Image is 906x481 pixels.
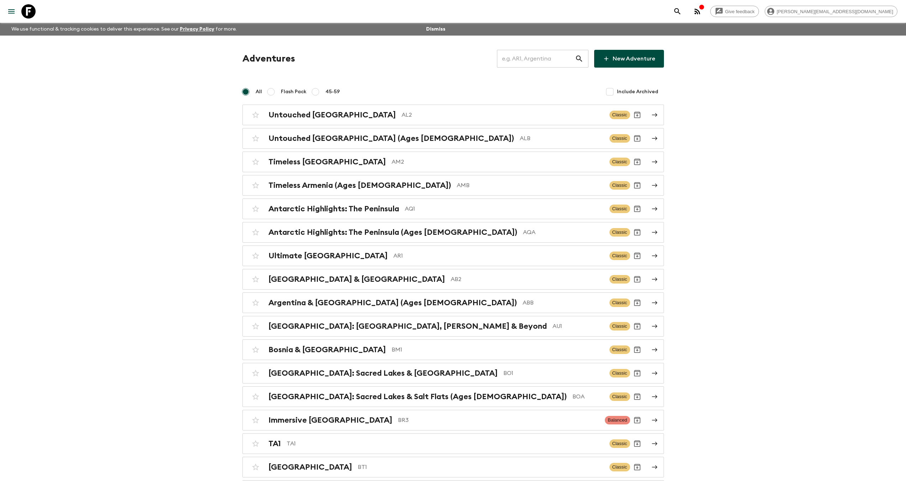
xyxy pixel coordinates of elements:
h2: [GEOGRAPHIC_DATA]: Sacred Lakes & [GEOGRAPHIC_DATA] [268,369,498,378]
p: TA1 [287,439,604,448]
a: Privacy Policy [180,27,214,32]
span: Classic [609,158,630,166]
span: 45-59 [325,88,340,95]
span: Classic [609,463,630,471]
a: Ultimate [GEOGRAPHIC_DATA]AR1ClassicArchive [242,245,664,266]
button: Archive [630,155,644,169]
span: Classic [609,134,630,143]
span: Classic [609,345,630,354]
p: BR3 [398,416,599,424]
button: Archive [630,437,644,451]
h2: [GEOGRAPHIC_DATA]: [GEOGRAPHIC_DATA], [PERSON_NAME] & Beyond [268,322,547,331]
a: Give feedback [710,6,759,17]
a: Argentina & [GEOGRAPHIC_DATA] (Ages [DEMOGRAPHIC_DATA])ABBClassicArchive [242,292,664,313]
button: Archive [630,249,644,263]
a: Immersive [GEOGRAPHIC_DATA]BR3BalancedArchive [242,410,664,430]
h2: Antarctic Highlights: The Peninsula [268,204,399,213]
a: Untouched [GEOGRAPHIC_DATA]AL2ClassicArchive [242,105,664,125]
span: Classic [609,181,630,190]
h2: Timeless [GEOGRAPHIC_DATA] [268,157,386,166]
p: AR1 [393,252,604,260]
span: Balanced [605,416,630,424]
p: ABB [523,298,604,307]
span: Classic [609,205,630,213]
p: AL2 [402,111,604,119]
a: Antarctic Highlights: The PeninsulaAQ1ClassicArchive [242,199,664,219]
button: menu [4,4,19,18]
a: Timeless Armenia (Ages [DEMOGRAPHIC_DATA])AMBClassicArchive [242,175,664,196]
a: TA1TA1ClassicArchive [242,433,664,454]
button: Archive [630,319,644,333]
p: AQ1 [405,205,604,213]
h2: Ultimate [GEOGRAPHIC_DATA] [268,251,388,260]
button: Archive [630,296,644,310]
p: BT1 [358,463,604,471]
span: All [256,88,262,95]
button: Archive [630,460,644,474]
button: Archive [630,272,644,286]
p: AM2 [392,158,604,166]
p: BM1 [392,345,604,354]
button: Archive [630,178,644,192]
a: Bosnia & [GEOGRAPHIC_DATA]BM1ClassicArchive [242,339,664,360]
h2: [GEOGRAPHIC_DATA]: Sacred Lakes & Salt Flats (Ages [DEMOGRAPHIC_DATA]) [268,392,567,401]
a: Untouched [GEOGRAPHIC_DATA] (Ages [DEMOGRAPHIC_DATA])ALBClassicArchive [242,128,664,149]
button: Archive [630,366,644,380]
a: [GEOGRAPHIC_DATA]: Sacred Lakes & Salt Flats (Ages [DEMOGRAPHIC_DATA])BOAClassicArchive [242,386,664,407]
span: Include Archived [617,88,658,95]
p: AB2 [451,275,604,284]
span: Give feedback [721,9,759,14]
a: New Adventure [594,50,664,68]
button: Archive [630,390,644,404]
div: [PERSON_NAME][EMAIL_ADDRESS][DOMAIN_NAME] [765,6,897,17]
h2: Bosnia & [GEOGRAPHIC_DATA] [268,345,386,354]
span: Classic [609,392,630,401]
input: e.g. AR1, Argentina [497,49,575,69]
h2: Untouched [GEOGRAPHIC_DATA] (Ages [DEMOGRAPHIC_DATA]) [268,134,514,143]
p: AU1 [552,322,604,331]
span: Classic [609,298,630,307]
h2: [GEOGRAPHIC_DATA] & [GEOGRAPHIC_DATA] [268,275,445,284]
span: Classic [609,322,630,331]
button: Archive [630,131,644,146]
span: Classic [609,369,630,377]
h2: TA1 [268,439,281,448]
a: [GEOGRAPHIC_DATA]: [GEOGRAPHIC_DATA], [PERSON_NAME] & BeyondAU1ClassicArchive [242,316,664,337]
p: BO1 [503,369,604,377]
button: Archive [630,413,644,427]
span: Classic [609,275,630,284]
p: AQA [523,228,604,237]
span: Classic [609,439,630,448]
a: Timeless [GEOGRAPHIC_DATA]AM2ClassicArchive [242,152,664,172]
h2: Antarctic Highlights: The Peninsula (Ages [DEMOGRAPHIC_DATA]) [268,228,517,237]
h2: Untouched [GEOGRAPHIC_DATA] [268,110,396,120]
h2: [GEOGRAPHIC_DATA] [268,462,352,472]
button: Archive [630,202,644,216]
button: Archive [630,225,644,239]
button: Archive [630,343,644,357]
span: Classic [609,228,630,237]
h1: Adventures [242,52,295,66]
p: We use functional & tracking cookies to deliver this experience. See our for more. [9,23,240,36]
span: Flash Pack [281,88,307,95]
p: ALB [520,134,604,143]
span: Classic [609,252,630,260]
button: Archive [630,108,644,122]
button: Dismiss [424,24,447,34]
p: AMB [457,181,604,190]
span: [PERSON_NAME][EMAIL_ADDRESS][DOMAIN_NAME] [773,9,897,14]
h2: Argentina & [GEOGRAPHIC_DATA] (Ages [DEMOGRAPHIC_DATA]) [268,298,517,307]
a: [GEOGRAPHIC_DATA] & [GEOGRAPHIC_DATA]AB2ClassicArchive [242,269,664,290]
h2: Timeless Armenia (Ages [DEMOGRAPHIC_DATA]) [268,181,451,190]
a: Antarctic Highlights: The Peninsula (Ages [DEMOGRAPHIC_DATA])AQAClassicArchive [242,222,664,243]
p: BOA [572,392,604,401]
a: [GEOGRAPHIC_DATA]: Sacred Lakes & [GEOGRAPHIC_DATA]BO1ClassicArchive [242,363,664,384]
a: [GEOGRAPHIC_DATA]BT1ClassicArchive [242,457,664,477]
h2: Immersive [GEOGRAPHIC_DATA] [268,416,392,425]
button: search adventures [670,4,685,18]
span: Classic [609,111,630,119]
